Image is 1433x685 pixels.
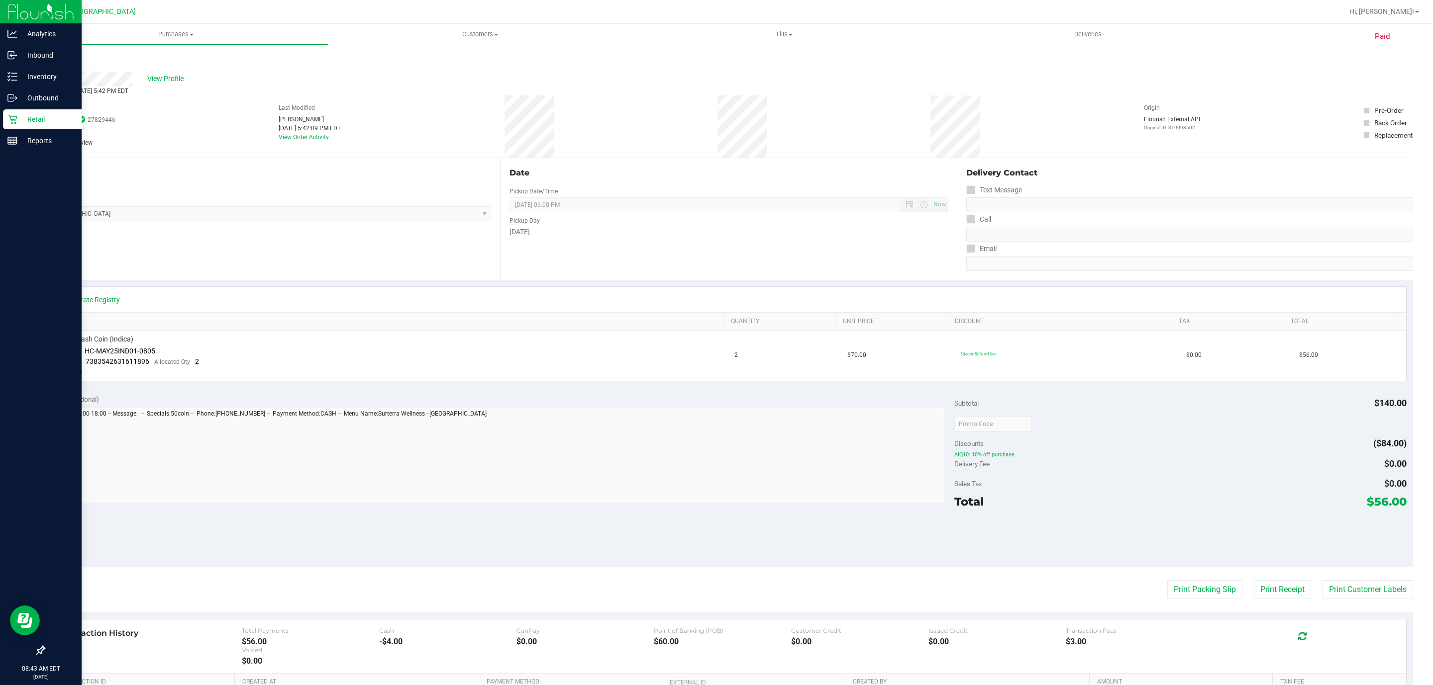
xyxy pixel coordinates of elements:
label: Email [966,242,997,256]
span: $70.00 [847,350,866,360]
span: $0.00 [1186,350,1202,360]
a: View Order Activity [279,134,329,141]
inline-svg: Reports [7,136,17,146]
p: 08:43 AM EDT [4,664,77,673]
div: $0.00 [928,637,1066,646]
a: Discount [955,318,1167,326]
a: Customers [328,24,632,45]
label: Text Message [966,183,1022,197]
div: -$4.00 [379,637,516,646]
span: Subtotal [954,399,979,407]
label: Origin [1144,103,1160,112]
input: Format: (999) 999-9999 [966,197,1413,212]
inline-svg: Outbound [7,93,17,103]
button: Print Receipt [1254,580,1311,599]
div: Location [44,167,491,179]
span: Purchases [24,30,328,39]
p: Inventory [17,71,77,83]
span: Total [954,495,984,509]
span: Customers [328,30,631,39]
span: Sales Tax [954,480,982,488]
div: Replacement [1374,130,1413,140]
div: Issued Credit [928,627,1066,634]
label: Last Modified [279,103,315,112]
span: 7383542631611896 [86,357,149,365]
span: Paid [1375,31,1390,42]
span: $0.00 [1384,458,1407,469]
span: 2 [195,357,199,365]
iframe: Resource center [10,605,40,635]
div: Flourish External API [1144,115,1200,131]
div: Total Payments [242,627,379,634]
span: $56.00 [1299,350,1318,360]
span: Hi, [PERSON_NAME]! [1349,7,1414,15]
div: Pre-Order [1374,105,1404,115]
p: [DATE] [4,673,77,681]
div: $3.00 [1066,637,1203,646]
button: Print Customer Labels [1323,580,1413,599]
label: Call [966,212,991,227]
div: Date [510,167,947,179]
span: Tills [632,30,935,39]
p: Outbound [17,92,77,104]
button: Print Packing Slip [1167,580,1242,599]
div: $0.00 [516,637,654,646]
div: $0.00 [242,656,379,666]
span: 50coin: 50% off line [960,351,996,356]
span: Deliveries [1061,30,1115,39]
input: Format: (999) 999-9999 [966,227,1413,242]
div: CanPay [516,627,654,634]
div: Delivery Contact [966,167,1413,179]
span: In Sync [78,115,85,124]
span: $56.00 [1367,495,1407,509]
div: Back Order [1374,118,1407,128]
div: [PERSON_NAME] [279,115,341,124]
inline-svg: Retail [7,114,17,124]
a: View State Registry [60,295,120,305]
div: Customer Credit [791,627,928,634]
p: Analytics [17,28,77,40]
label: Pickup Date/Time [510,187,558,196]
span: 27829446 [88,115,115,124]
span: ($84.00) [1373,438,1407,448]
span: $0.00 [1384,478,1407,489]
a: Total [1291,318,1391,326]
span: AIQ10: 10% off purchase [954,451,1406,458]
div: Cash [379,627,516,634]
div: Voided [242,646,379,654]
span: FT 2g Hash Coin (Indica) [57,335,133,344]
a: Quantity [731,318,831,326]
span: [GEOGRAPHIC_DATA] [68,7,136,16]
span: View Profile [147,74,187,84]
p: Retail [17,113,77,125]
span: 2 [734,350,738,360]
inline-svg: Analytics [7,29,17,39]
div: $60.00 [654,637,791,646]
div: [DATE] [510,227,947,237]
inline-svg: Inventory [7,72,17,82]
span: Completed [DATE] 5:42 PM EDT [44,87,128,94]
div: $56.00 [242,637,379,646]
span: Discounts [954,434,984,452]
a: Tax [1179,318,1279,326]
span: Allocated Qty [154,358,190,365]
a: Deliveries [936,24,1240,45]
a: Purchases [24,24,328,45]
inline-svg: Inbound [7,50,17,60]
a: Tills [632,24,936,45]
p: Inbound [17,49,77,61]
div: $0.00 [791,637,928,646]
span: HC-MAY25IND01-0805 [85,347,155,355]
div: Transaction Fees [1066,627,1203,634]
p: Reports [17,135,77,147]
p: Original ID: 319098502 [1144,124,1200,131]
a: SKU [59,318,719,326]
span: Delivery Fee [954,460,990,468]
div: [DATE] 5:42:09 PM EDT [279,124,341,133]
span: $140.00 [1374,398,1407,408]
a: Unit Price [843,318,943,326]
input: Promo Code [954,417,1031,431]
div: Point of Banking (POB) [654,627,791,634]
label: Pickup Day [510,216,540,225]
